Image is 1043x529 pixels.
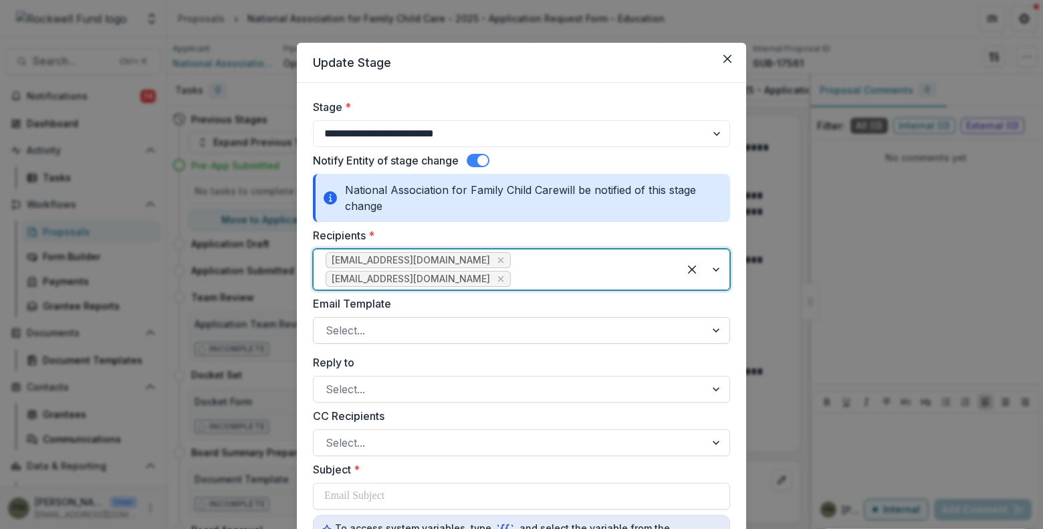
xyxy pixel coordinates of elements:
[494,272,507,286] div: Remove ephillips@nafcc.org
[313,296,722,312] label: Email Template
[681,259,703,280] div: Clear selected options
[313,174,730,222] div: National Association for Family Child Care will be notified of this stage change
[313,152,459,169] label: Notify Entity of stage change
[297,43,746,83] header: Update Stage
[313,461,722,478] label: Subject
[313,354,722,371] label: Reply to
[332,255,490,266] span: [EMAIL_ADDRESS][DOMAIN_NAME]
[313,99,722,115] label: Stage
[332,274,490,285] span: [EMAIL_ADDRESS][DOMAIN_NAME]
[313,227,722,243] label: Recipients
[717,48,738,70] button: Close
[494,253,507,267] div: Remove ljerido@nafcc.org
[313,408,722,424] label: CC Recipients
